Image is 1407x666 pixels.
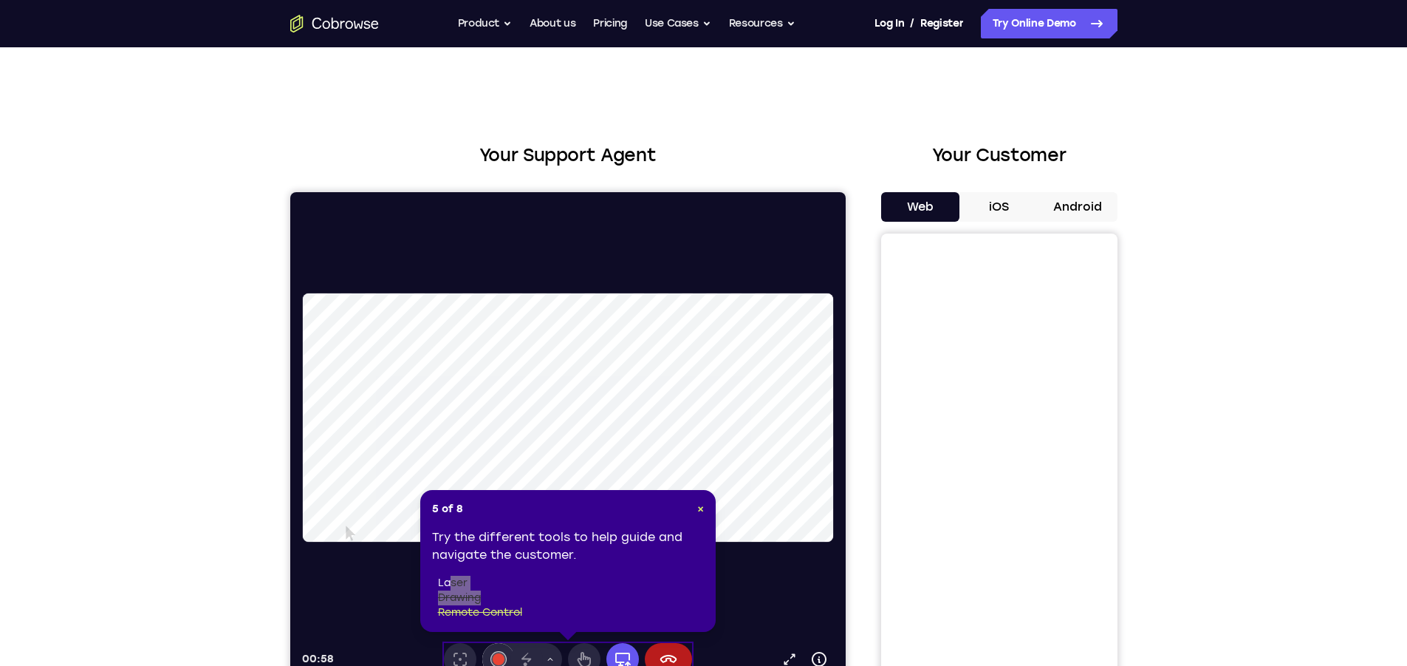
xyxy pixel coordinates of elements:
[910,15,914,33] span: /
[438,591,704,605] li: drawing
[432,502,463,517] span: 5 of 8
[355,451,402,483] button: End session
[290,15,379,33] a: Go to the home page
[438,605,704,620] li: remote control
[278,451,310,483] button: Remote control
[920,9,963,38] a: Register
[316,451,349,483] button: Full device
[530,9,575,38] a: About us
[697,502,704,517] button: Close Tour
[981,9,1117,38] a: Try Online Demo
[485,452,514,482] a: Popout
[458,9,513,38] button: Product
[432,529,704,620] div: Try the different tools to help guide and navigate the customer.
[881,192,960,222] button: Web
[438,576,704,591] li: laser
[290,142,846,169] h2: Your Support Agent
[1038,192,1117,222] button: Android
[881,142,1117,169] h2: Your Customer
[729,9,795,38] button: Resources
[645,9,711,38] button: Use Cases
[959,192,1038,222] button: iOS
[248,451,272,483] button: Drawing tools menu
[514,452,544,482] button: Device info
[154,451,186,483] button: Laser pointer
[874,9,904,38] a: Log In
[593,9,627,38] a: Pricing
[220,451,253,483] button: Disappearing ink
[697,503,704,515] span: ×
[192,451,225,483] button: Annotations color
